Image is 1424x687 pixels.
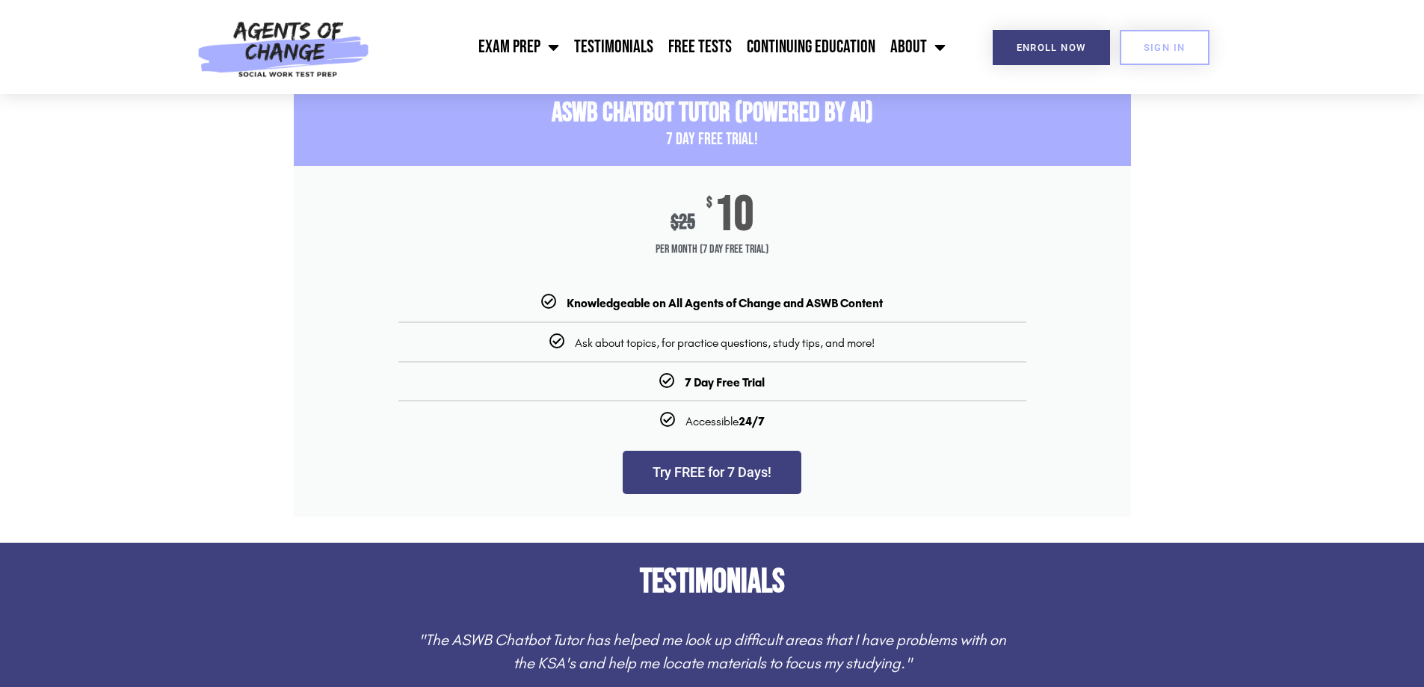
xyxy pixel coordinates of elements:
span: Enroll Now [1017,43,1086,52]
a: Free Tests [661,28,739,66]
a: SIGN IN [1120,30,1209,65]
a: Exam Prep [471,28,567,66]
b: 7 Day Free Trial [685,375,765,389]
span: Ask about topics, for practice questions, study tips, and more! [575,336,875,350]
h2: Testimonials [294,565,1131,599]
nav: Menu [377,28,953,66]
a: Continuing Education [739,28,883,66]
span: $ [706,196,712,211]
span: 7 Day Free Trial! [666,129,758,150]
span: Accessible [685,414,765,428]
div: 25 [671,210,695,235]
span: 10 [715,196,753,235]
a: Testimonials [567,28,661,66]
h3: ASWB Chatbot Tutor (Powered by AI) [294,97,1131,129]
b: 24/7 [739,414,765,428]
div: "The ASWB Chatbot Tutor has helped me look up difficult areas that I have problems with on the KS... [407,629,1017,675]
span: SIGN IN [1144,43,1186,52]
a: Enroll Now [993,30,1110,65]
a: About [883,28,953,66]
span: Per Month (7 Day Free Trial) [294,235,1131,265]
b: Knowledgeable on All Agents of Change and ASWB Content [567,296,883,310]
a: Try FREE for 7 Days! [623,451,801,494]
span: $ [671,210,679,235]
